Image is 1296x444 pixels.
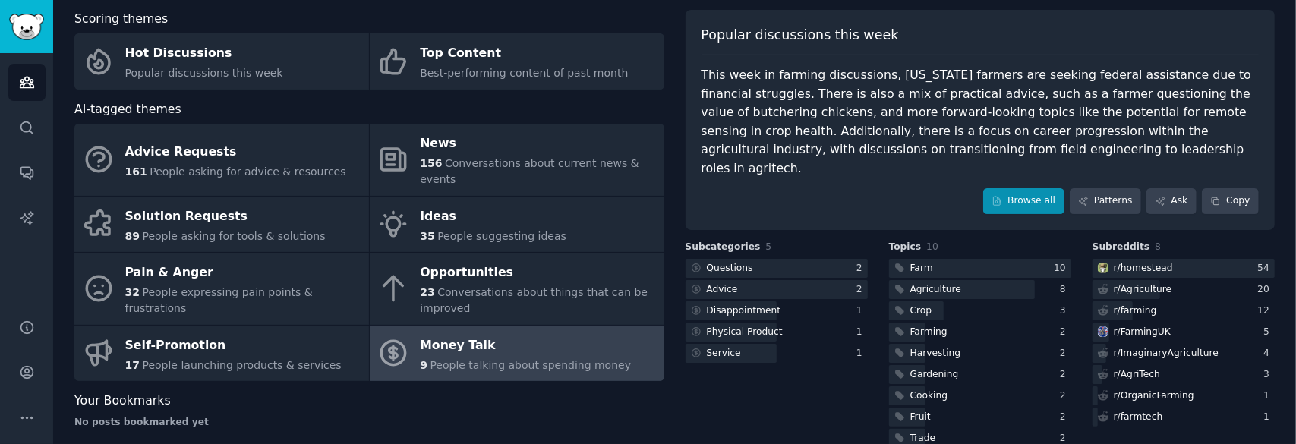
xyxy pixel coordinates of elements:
div: 2 [1060,347,1071,361]
div: 3 [1060,304,1071,318]
span: Subreddits [1093,241,1150,254]
a: Top ContentBest-performing content of past month [370,33,664,90]
a: Ask [1146,188,1197,214]
a: r/OrganicFarming1 [1093,386,1275,405]
a: Opportunities23Conversations about things that can be improved [370,253,664,325]
span: 89 [125,230,140,242]
div: Ideas [420,204,566,228]
span: People talking about spending money [430,359,632,371]
div: Crop [910,304,932,318]
span: 5 [766,241,772,252]
div: 20 [1257,283,1275,297]
span: 17 [125,359,140,371]
a: Agriculture8 [889,280,1071,299]
span: 9 [420,359,427,371]
a: Ideas35People suggesting ideas [370,197,664,253]
a: Hot DiscussionsPopular discussions this week [74,33,369,90]
div: Agriculture [910,283,961,297]
img: FarmingUK [1098,326,1108,337]
span: Popular discussions this week [125,67,283,79]
button: Copy [1202,188,1259,214]
span: People asking for tools & solutions [142,230,325,242]
div: Opportunities [420,261,656,285]
span: 35 [420,230,434,242]
div: Money Talk [420,333,631,357]
img: GummySearch logo [9,14,44,40]
span: 161 [125,165,147,178]
a: Advice Requests161People asking for advice & resources [74,124,369,196]
div: Questions [707,262,753,276]
div: r/ FarmingUK [1114,326,1171,339]
span: Popular discussions this week [702,26,899,45]
a: Patterns [1070,188,1141,214]
span: Subcategories [686,241,761,254]
span: People asking for advice & resources [150,165,345,178]
div: 1 [856,304,868,318]
div: Self-Promotion [125,333,342,357]
a: Money Talk9People talking about spending money [370,326,664,382]
span: People suggesting ideas [437,230,566,242]
a: Harvesting2 [889,344,1071,363]
div: 12 [1257,304,1275,318]
a: r/Agriculture20 [1093,280,1275,299]
a: News156Conversations about current news & events [370,124,664,196]
div: Solution Requests [125,204,326,228]
div: Hot Discussions [125,42,283,66]
span: People expressing pain points & frustrations [125,286,313,314]
a: Fruit2 [889,408,1071,427]
a: Browse all [983,188,1064,214]
div: 1 [856,326,868,339]
a: Service1 [686,344,868,363]
div: Service [707,347,741,361]
a: r/farmtech1 [1093,408,1275,427]
div: 5 [1263,326,1275,339]
div: Advice [707,283,738,297]
div: 2 [1060,389,1071,403]
div: 3 [1263,368,1275,382]
div: r/ homestead [1114,262,1173,276]
div: Disappointment [707,304,781,318]
span: Topics [889,241,922,254]
span: 8 [1155,241,1161,252]
span: 156 [420,157,442,169]
a: Pain & Anger32People expressing pain points & frustrations [74,253,369,325]
a: Farm10 [889,259,1071,278]
span: Your Bookmarks [74,392,171,411]
div: 1 [1263,389,1275,403]
img: homestead [1098,263,1108,273]
span: Conversations about things that can be improved [420,286,648,314]
span: 23 [420,286,434,298]
span: 32 [125,286,140,298]
a: Physical Product1 [686,323,868,342]
a: r/ImaginaryAgriculture4 [1093,344,1275,363]
a: Questions2 [686,259,868,278]
a: Gardening2 [889,365,1071,384]
div: 54 [1257,262,1275,276]
div: 8 [1060,283,1071,297]
div: 2 [856,283,868,297]
a: Disappointment1 [686,301,868,320]
div: 2 [856,262,868,276]
div: 1 [856,347,868,361]
div: 2 [1060,368,1071,382]
div: Farm [910,262,933,276]
div: r/ ImaginaryAgriculture [1114,347,1219,361]
div: r/ AgriTech [1114,368,1160,382]
div: r/ Agriculture [1114,283,1172,297]
div: Farming [910,326,948,339]
div: Physical Product [707,326,783,339]
div: Advice Requests [125,140,346,164]
div: Top Content [420,42,628,66]
div: Pain & Anger [125,261,361,285]
span: AI-tagged themes [74,100,181,119]
div: No posts bookmarked yet [74,416,664,430]
div: r/ OrganicFarming [1114,389,1194,403]
a: FarmingUKr/FarmingUK5 [1093,323,1275,342]
div: r/ farming [1114,304,1157,318]
div: Fruit [910,411,931,424]
a: Self-Promotion17People launching products & services [74,326,369,382]
a: Solution Requests89People asking for tools & solutions [74,197,369,253]
div: 2 [1060,411,1071,424]
div: News [420,132,656,156]
a: r/AgriTech3 [1093,365,1275,384]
